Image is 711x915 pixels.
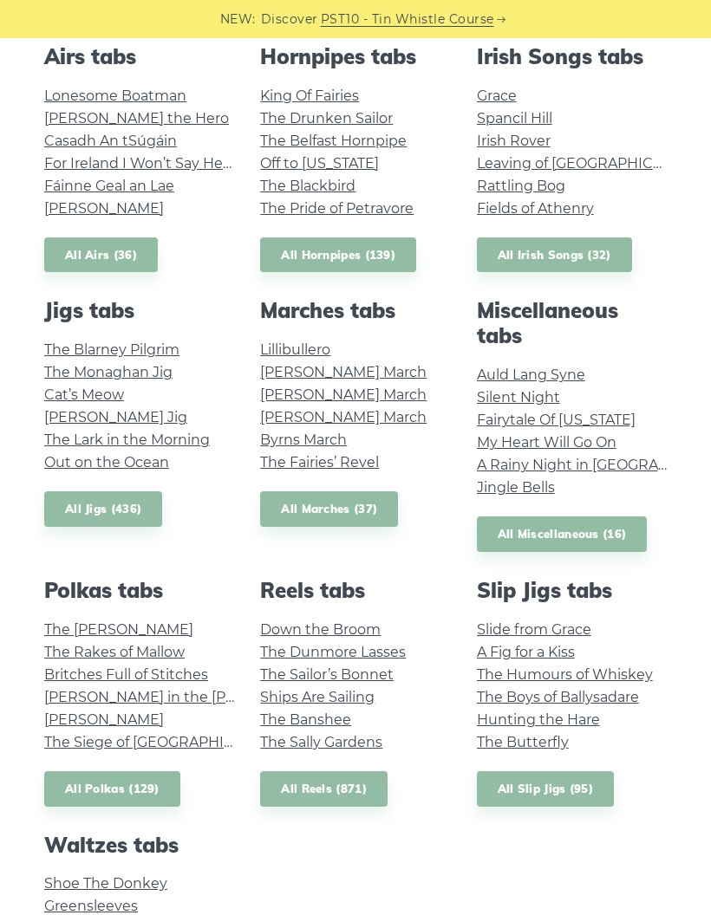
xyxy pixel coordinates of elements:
[477,734,569,750] a: The Butterfly
[477,237,632,273] a: All Irish Songs (32)
[477,711,600,728] a: Hunting the Hare
[44,644,185,660] a: The Rakes of Mallow
[477,200,594,217] a: Fields of Athenry
[321,10,494,29] a: PST10 - Tin Whistle Course
[260,771,388,807] a: All Reels (871)
[44,666,208,683] a: Britches Full of Stitches
[260,432,347,448] a: Byrns March
[44,237,158,273] a: All Airs (36)
[260,454,379,470] a: The Fairies’ Revel
[44,432,210,448] a: The Lark in the Morning
[44,364,173,380] a: The Monaghan Jig
[260,155,379,172] a: Off to [US_STATE]
[44,875,167,892] a: Shoe The Donkey
[477,298,667,348] h2: Miscellaneous tabs
[477,621,591,638] a: Slide from Grace
[477,367,585,383] a: Auld Lang Syne
[260,44,450,69] h2: Hornpipes tabs
[477,771,614,807] a: All Slip Jigs (95)
[260,491,398,527] a: All Marches (37)
[44,621,193,638] a: The [PERSON_NAME]
[260,110,393,127] a: The Drunken Sailor
[261,10,318,29] span: Discover
[44,298,234,323] h2: Jigs tabs
[260,200,414,217] a: The Pride of Petravore
[260,386,427,403] a: [PERSON_NAME] March
[44,771,180,807] a: All Polkas (129)
[260,689,375,705] a: Ships Are Sailing
[44,409,187,425] a: [PERSON_NAME] Jig
[260,578,450,603] h2: Reels tabs
[477,389,560,406] a: Silent Night
[260,409,427,425] a: [PERSON_NAME] March
[260,711,351,728] a: The Banshee
[44,734,282,750] a: The Siege of [GEOGRAPHIC_DATA]
[44,155,274,172] a: For Ireland I Won’t Say Her Name
[477,110,552,127] a: Spancil Hill
[44,578,234,603] h2: Polkas tabs
[44,200,164,217] a: [PERSON_NAME]
[477,479,555,496] a: Jingle Bells
[477,434,616,451] a: My Heart Will Go On
[477,133,551,149] a: Irish Rover
[477,178,565,194] a: Rattling Bog
[260,644,406,660] a: The Dunmore Lasses
[477,644,575,660] a: A Fig for a Kiss
[44,454,169,470] a: Out on the Ocean
[477,44,667,69] h2: Irish Songs tabs
[260,621,381,638] a: Down the Broom
[477,88,517,104] a: Grace
[260,364,427,380] a: [PERSON_NAME] March
[477,666,653,683] a: The Humours of Whiskey
[477,689,639,705] a: The Boys of Ballysadare
[44,491,162,527] a: All Jigs (436)
[260,666,394,683] a: The Sailor’s Bonnet
[477,516,648,552] a: All Miscellaneous (16)
[260,341,330,358] a: Lillibullero
[477,578,667,603] h2: Slip Jigs tabs
[260,237,416,273] a: All Hornpipes (139)
[44,341,179,358] a: The Blarney Pilgrim
[260,734,382,750] a: The Sally Gardens
[260,298,450,323] h2: Marches tabs
[260,178,355,194] a: The Blackbird
[260,88,359,104] a: King Of Fairies
[44,133,177,149] a: Casadh An tSúgáin
[44,44,234,69] h2: Airs tabs
[260,133,407,149] a: The Belfast Hornpipe
[220,10,256,29] span: NEW:
[44,88,186,104] a: Lonesome Boatman
[44,898,138,914] a: Greensleeves
[44,689,331,705] a: [PERSON_NAME] in the [PERSON_NAME]
[44,711,164,728] a: [PERSON_NAME]
[44,386,124,403] a: Cat’s Meow
[44,833,234,858] h2: Waltzes tabs
[477,412,636,428] a: Fairytale Of [US_STATE]
[44,178,174,194] a: Fáinne Geal an Lae
[477,155,701,172] a: Leaving of [GEOGRAPHIC_DATA]
[44,110,229,127] a: [PERSON_NAME] the Hero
